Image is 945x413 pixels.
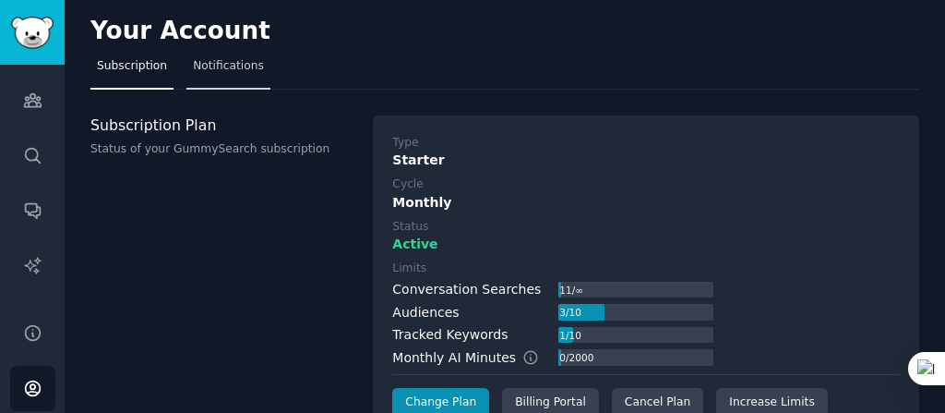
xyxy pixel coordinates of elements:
[11,17,54,49] img: GummySearch logo
[392,261,426,277] div: Limits
[558,349,595,366] div: 0 / 2000
[392,135,418,152] div: Type
[90,17,270,46] h2: Your Account
[90,141,353,158] p: Status of your GummySearch subscription
[392,176,423,193] div: Cycle
[97,58,167,75] span: Subscription
[392,348,557,368] div: Monthly AI Minutes
[392,325,508,345] div: Tracked Keywords
[186,52,270,90] a: Notifications
[392,235,437,254] span: Active
[392,303,459,322] div: Audiences
[392,151,900,170] div: Starter
[392,219,428,236] div: Status
[558,282,585,298] div: 11 / ∞
[193,58,264,75] span: Notifications
[392,193,900,213] div: Monthly
[558,327,583,344] div: 1 / 10
[90,115,353,135] h3: Subscription Plan
[90,52,173,90] a: Subscription
[558,304,583,321] div: 3 / 10
[392,280,541,299] div: Conversation Searches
